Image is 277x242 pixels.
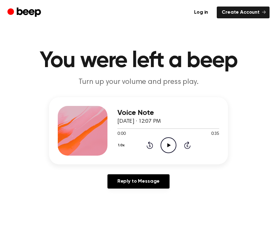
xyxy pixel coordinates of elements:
button: 1.0x [117,140,127,151]
span: [DATE] · 12:07 PM [117,119,161,124]
a: Reply to Message [107,174,170,189]
a: Create Account [217,7,270,18]
span: 0:00 [117,131,125,137]
a: Log in [189,7,213,18]
h3: Voice Note [117,109,219,117]
span: 0:35 [211,131,219,137]
h1: You were left a beep [7,50,270,72]
a: Beep [7,7,43,19]
p: Turn up your volume and press play. [19,77,258,87]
